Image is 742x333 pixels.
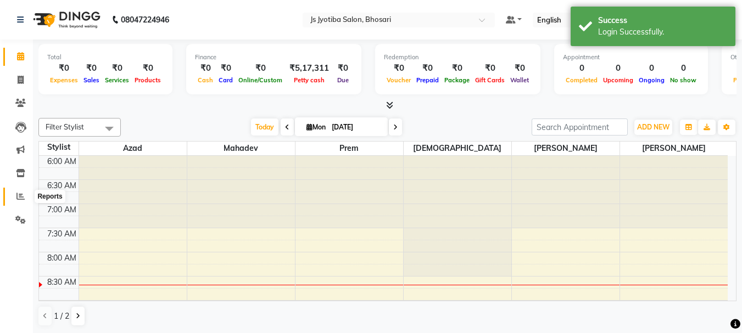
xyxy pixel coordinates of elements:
span: Voucher [384,76,414,84]
span: Upcoming [600,76,636,84]
div: ₹0 [81,62,102,75]
div: Total [47,53,164,62]
div: ₹0 [47,62,81,75]
span: Expenses [47,76,81,84]
span: No show [667,76,699,84]
div: 8:00 AM [45,252,79,264]
div: 0 [667,62,699,75]
div: ₹0 [333,62,353,75]
span: Completed [563,76,600,84]
span: Gift Cards [472,76,507,84]
span: Mon [304,123,328,131]
div: 6:30 AM [45,180,79,191]
div: Appointment [563,53,699,62]
span: Products [132,76,164,84]
span: Online/Custom [236,76,285,84]
div: Stylist [39,142,79,153]
b: 08047224946 [121,4,169,35]
span: Card [216,76,236,84]
span: [PERSON_NAME] [620,142,728,155]
div: 0 [600,62,636,75]
span: [PERSON_NAME] [512,142,620,155]
span: 1 / 2 [54,311,69,322]
div: ₹0 [472,62,507,75]
span: Services [102,76,132,84]
span: Cash [195,76,216,84]
span: Azad [79,142,187,155]
div: ₹0 [132,62,164,75]
div: ₹0 [102,62,132,75]
div: Finance [195,53,353,62]
div: Reports [35,190,65,203]
span: Package [442,76,472,84]
span: Today [251,118,278,136]
span: [DEMOGRAPHIC_DATA] [404,142,511,155]
span: Petty cash [291,76,327,84]
div: 7:30 AM [45,228,79,240]
span: ADD NEW [637,123,670,131]
img: logo [28,4,103,35]
div: ₹0 [507,62,532,75]
span: Due [334,76,352,84]
button: ADD NEW [634,120,672,135]
span: Prepaid [414,76,442,84]
span: Ongoing [636,76,667,84]
div: Login Successfully. [598,26,727,38]
div: ₹0 [442,62,472,75]
div: ₹0 [384,62,414,75]
div: Success [598,15,727,26]
div: ₹5,17,311 [285,62,333,75]
div: 8:30 AM [45,276,79,288]
span: Sales [81,76,102,84]
div: ₹0 [216,62,236,75]
span: Filter Stylist [46,122,84,131]
div: 0 [563,62,600,75]
span: Wallet [507,76,532,84]
input: 2025-09-01 [328,119,383,136]
div: 6:00 AM [45,156,79,167]
div: 7:00 AM [45,204,79,216]
div: 9:00 AM [45,301,79,312]
div: ₹0 [414,62,442,75]
div: ₹0 [236,62,285,75]
span: Mahadev [187,142,295,155]
div: 0 [636,62,667,75]
span: prem [295,142,403,155]
input: Search Appointment [532,118,628,136]
div: ₹0 [195,62,216,75]
div: Redemption [384,53,532,62]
